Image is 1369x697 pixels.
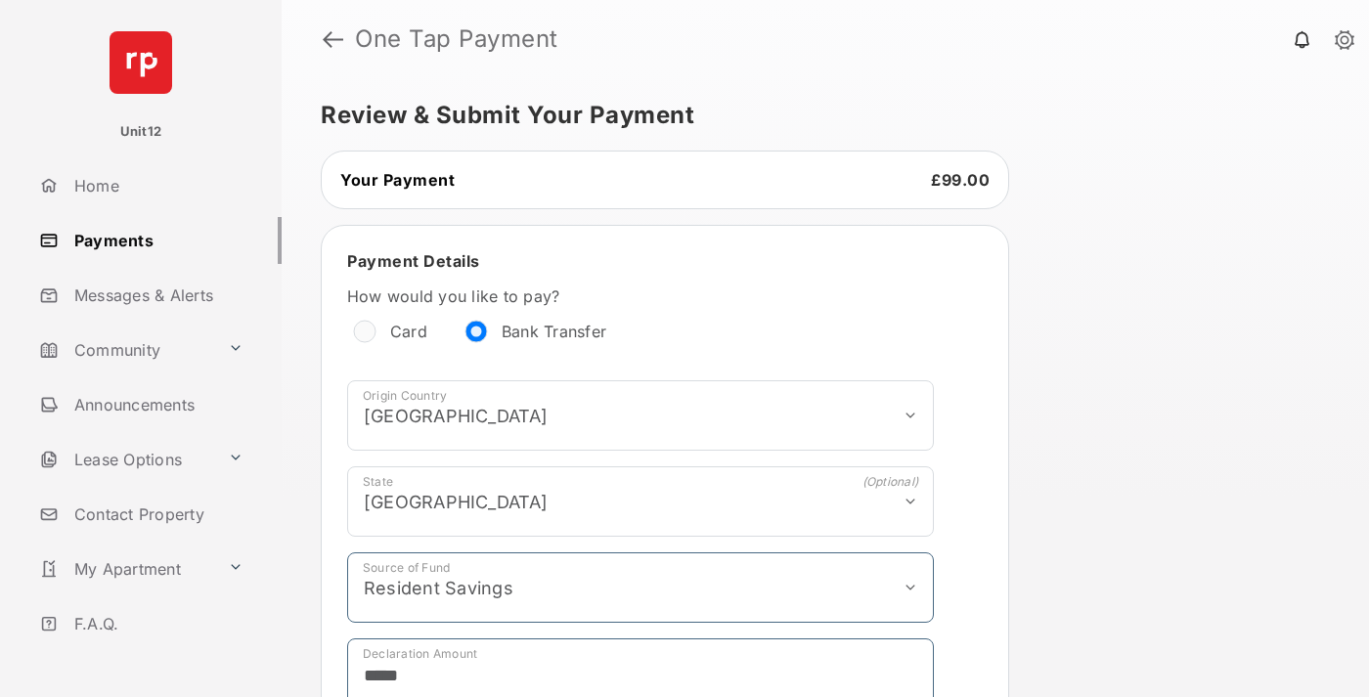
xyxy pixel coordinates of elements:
[110,31,172,94] img: svg+xml;base64,PHN2ZyB4bWxucz0iaHR0cDovL3d3dy53My5vcmcvMjAwMC9zdmciIHdpZHRoPSI2NCIgaGVpZ2h0PSI2NC...
[120,122,162,142] p: Unit12
[31,491,282,538] a: Contact Property
[355,27,558,51] strong: One Tap Payment
[347,286,934,306] label: How would you like to pay?
[31,381,282,428] a: Announcements
[502,322,606,341] label: Bank Transfer
[31,600,282,647] a: F.A.Q.
[31,162,282,209] a: Home
[31,436,220,483] a: Lease Options
[31,272,282,319] a: Messages & Alerts
[31,217,282,264] a: Payments
[321,104,1314,127] h5: Review & Submit Your Payment
[931,170,990,190] span: £99.00
[31,545,220,592] a: My Apartment
[31,327,220,373] a: Community
[340,170,455,190] span: Your Payment
[390,322,427,341] label: Card
[347,251,480,271] span: Payment Details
